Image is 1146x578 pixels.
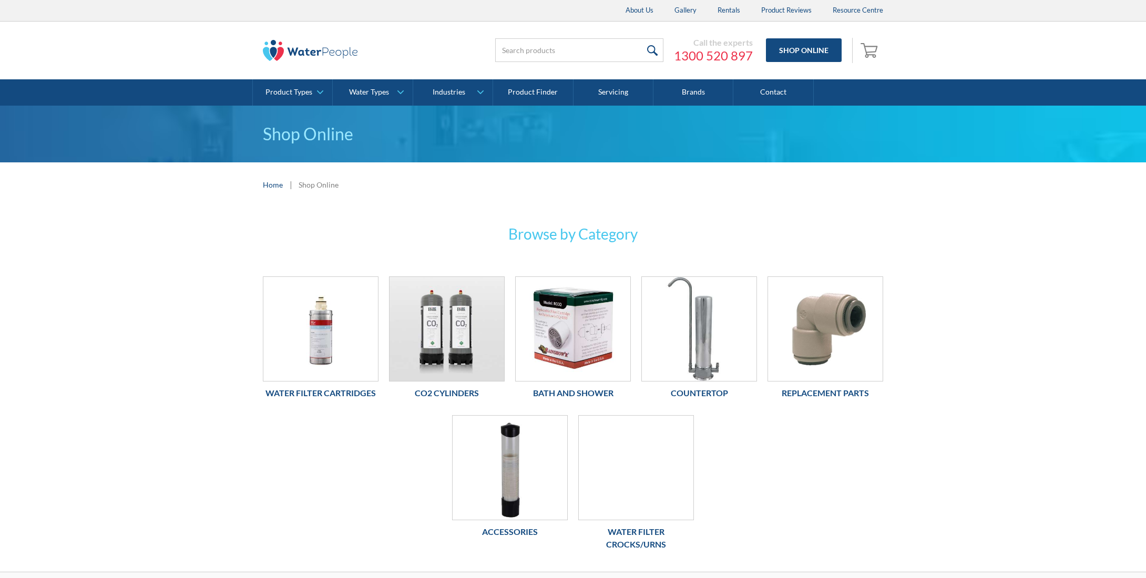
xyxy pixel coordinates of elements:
div: Product Types [265,88,312,97]
input: Search products [495,38,663,62]
div: Call the experts [674,37,753,48]
h3: Browse by Category [368,223,778,245]
a: Contact [733,79,813,106]
a: Product Types [253,79,332,106]
div: | [288,178,293,191]
img: Countertop [642,277,756,381]
a: Brands [653,79,733,106]
h6: Replacement Parts [768,387,883,399]
div: Water Types [349,88,389,97]
div: Shop Online [299,179,339,190]
img: Water Filter Cartridges [263,277,378,381]
img: shopping cart [861,42,881,58]
img: The Water People [263,40,357,61]
img: Bath and Shower [516,277,630,381]
div: Industries [433,88,465,97]
h6: Accessories [452,525,568,538]
a: Water Types [333,79,412,106]
a: Servicing [574,79,653,106]
h1: Shop Online [263,121,883,147]
a: CountertopCountertop [641,276,757,405]
a: Open cart [858,38,883,63]
h6: Water Filter Crocks/Urns [578,525,694,551]
h6: Bath and Shower [515,387,631,399]
img: Co2 Cylinders [390,277,504,381]
a: Home [263,179,283,190]
a: Replacement PartsReplacement Parts [768,276,883,405]
a: Co2 CylindersCo2 Cylinders [389,276,505,405]
a: 1300 520 897 [674,48,753,64]
a: Industries [413,79,493,106]
img: Replacement Parts [768,277,883,381]
h6: Water Filter Cartridges [263,387,378,399]
a: Water Filter Crocks/UrnsWater Filter Crocks/Urns [578,415,694,556]
a: Product Finder [493,79,573,106]
a: Water Filter CartridgesWater Filter Cartridges [263,276,378,405]
img: Accessories [453,416,567,520]
a: Bath and ShowerBath and Shower [515,276,631,405]
a: Shop Online [766,38,842,62]
h6: Co2 Cylinders [389,387,505,399]
h6: Countertop [641,387,757,399]
a: AccessoriesAccessories [452,415,568,543]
